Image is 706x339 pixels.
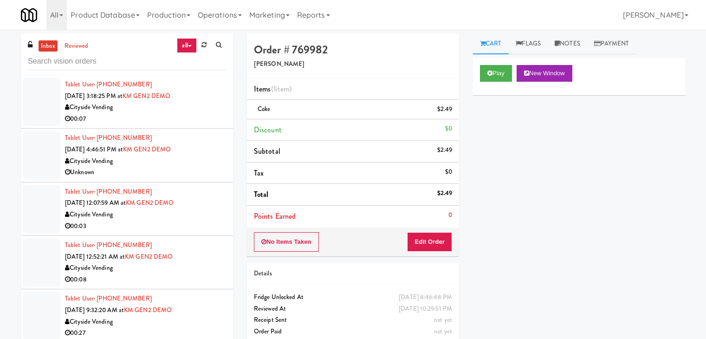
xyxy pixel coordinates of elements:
div: Reviewed At [254,303,452,315]
span: [DATE] 4:46:51 PM at [65,145,123,154]
button: New Window [517,65,572,82]
div: $0 [445,166,452,178]
span: Tax [254,168,264,178]
div: $2.49 [437,104,453,115]
div: Cityside Vending [65,262,226,274]
div: Unknown [65,167,226,178]
div: 00:27 [65,327,226,339]
a: Cart [473,33,509,54]
span: · [PHONE_NUMBER] [94,80,152,89]
a: inbox [39,40,58,52]
div: [DATE] 10:29:51 PM [399,303,452,315]
a: Payment [587,33,636,54]
div: Cityside Vending [65,209,226,221]
img: Micromart [21,7,37,23]
div: Cityside Vending [65,156,226,167]
span: [DATE] 3:18:25 PM at [65,91,123,100]
a: KM GEN2 DEMO [126,198,174,207]
a: all [177,38,196,53]
div: 00:08 [65,274,226,286]
div: 00:03 [65,221,226,232]
h4: Order # 769982 [254,44,452,56]
span: · [PHONE_NUMBER] [94,187,152,196]
h5: [PERSON_NAME] [254,61,452,68]
a: Tablet User· [PHONE_NUMBER] [65,187,152,196]
div: 00:07 [65,113,226,125]
span: [DATE] 12:07:59 AM at [65,198,126,207]
a: Tablet User· [PHONE_NUMBER] [65,294,152,303]
span: Coke [258,104,270,113]
a: KM GEN2 DEMO [123,91,170,100]
span: (1 ) [271,84,292,94]
li: Tablet User· [PHONE_NUMBER][DATE] 12:07:59 AM atKM GEN2 DEMOCityside Vending00:03 [21,183,233,236]
a: KM GEN2 DEMO [123,145,171,154]
span: · [PHONE_NUMBER] [94,294,152,303]
li: Tablet User· [PHONE_NUMBER][DATE] 3:18:25 PM atKM GEN2 DEMOCityside Vending00:07 [21,75,233,129]
div: Receipt Sent [254,314,452,326]
div: Fridge Unlocked At [254,292,452,303]
button: Play [480,65,512,82]
a: KM GEN2 DEMO [124,306,172,314]
span: Subtotal [254,146,280,156]
li: Tablet User· [PHONE_NUMBER][DATE] 12:52:21 AM atKM GEN2 DEMOCityside Vending00:08 [21,236,233,289]
span: [DATE] 12:52:21 AM at [65,252,125,261]
a: Flags [509,33,548,54]
a: Tablet User· [PHONE_NUMBER] [65,133,152,142]
button: Edit Order [407,232,452,252]
div: Order Paid [254,326,452,338]
input: Search vision orders [28,53,226,70]
div: $0 [445,123,452,135]
span: · [PHONE_NUMBER] [94,133,152,142]
span: Items [254,84,291,94]
a: Tablet User· [PHONE_NUMBER] [65,80,152,89]
ng-pluralize: item [276,84,289,94]
span: Discount [254,124,282,135]
span: Total [254,189,269,200]
a: Tablet User· [PHONE_NUMBER] [65,241,152,249]
button: No Items Taken [254,232,319,252]
span: Points Earned [254,211,296,222]
span: not yet [434,315,452,324]
div: Details [254,268,452,280]
div: $2.49 [437,144,453,156]
a: Notes [548,33,587,54]
a: KM GEN2 DEMO [125,252,173,261]
span: not yet [434,327,452,336]
li: Tablet User· [PHONE_NUMBER][DATE] 4:46:51 PM atKM GEN2 DEMOCityside VendingUnknown [21,129,233,182]
span: [DATE] 9:32:20 AM at [65,306,124,314]
div: $2.49 [437,188,453,199]
div: Cityside Vending [65,102,226,113]
div: [DATE] 8:46:48 PM [399,292,452,303]
div: Cityside Vending [65,316,226,328]
span: · [PHONE_NUMBER] [94,241,152,249]
div: 0 [448,209,452,221]
a: reviewed [62,40,91,52]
